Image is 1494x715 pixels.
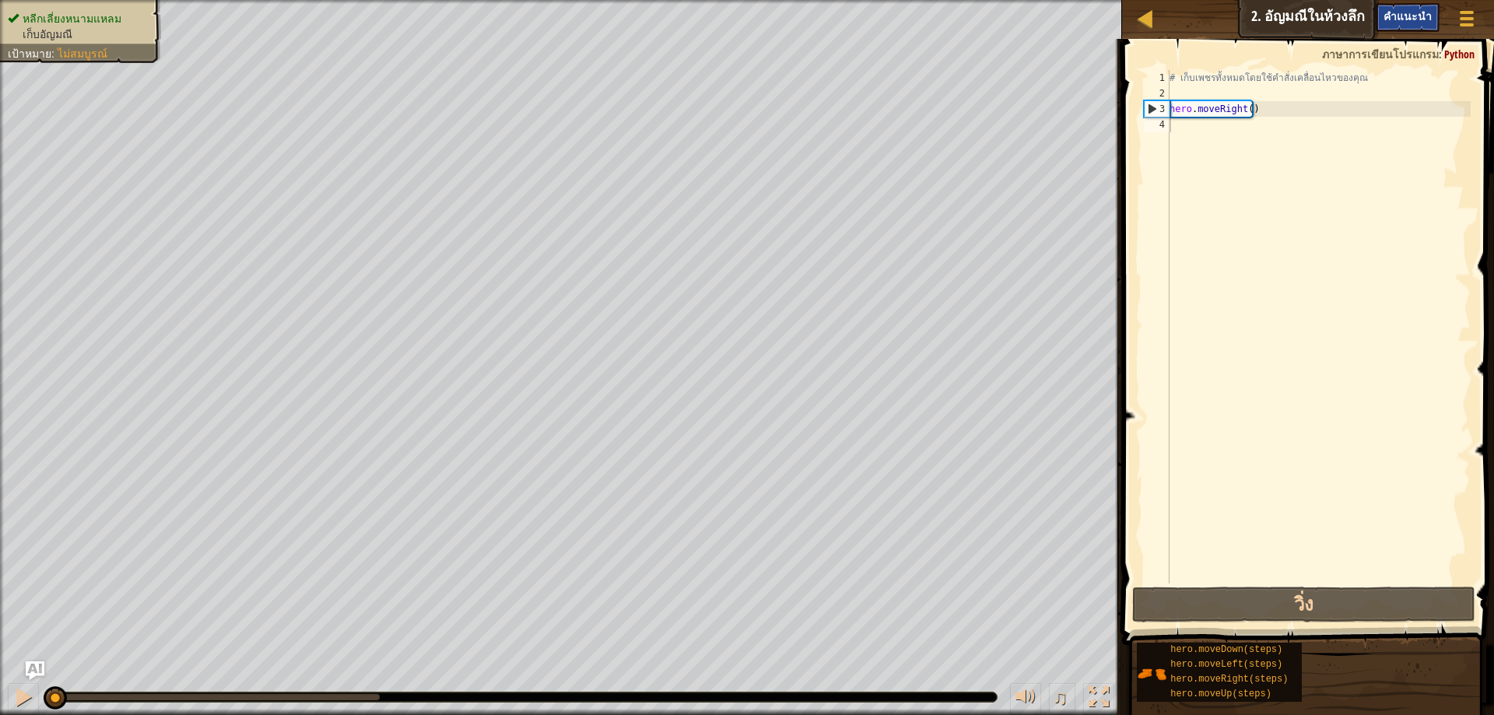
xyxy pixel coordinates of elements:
span: Ask AI [1341,9,1368,23]
button: Ask AI [1334,3,1376,32]
span: ภาษาการเขียนโปรแกรม [1322,47,1439,61]
span: hero.moveUp(steps) [1170,689,1271,699]
div: 1 [1144,70,1170,86]
span: Python [1444,47,1475,61]
span: : [1439,47,1444,61]
span: หลีกเลี่ยงหนามแหลม [23,12,121,25]
button: Ctrl + P: Pause [8,683,39,715]
span: คำแนะนำ [1384,9,1432,23]
button: Ask AI [26,661,44,680]
span: ♫ [1052,685,1068,709]
span: เป้าหมาย [8,47,51,60]
span: เก็บอัญมณี [23,28,72,40]
span: hero.moveRight(steps) [1170,674,1288,685]
li: เก็บอัญมณี [8,26,149,42]
div: 4 [1144,117,1170,132]
li: หลีกเลี่ยงหนามแหลม [8,11,149,26]
span: ไม่สมบูรณ์ [58,47,107,60]
button: ปรับระดับเสียง [1010,683,1041,715]
img: portrait.png [1137,659,1166,689]
span: hero.moveLeft(steps) [1170,659,1282,670]
div: 3 [1145,101,1170,117]
span: hero.moveDown(steps) [1170,644,1282,655]
button: วิ่ง [1132,587,1475,622]
div: 2 [1144,86,1170,101]
button: ♫ [1049,683,1075,715]
button: แสดงเมนูเกมส์ [1447,3,1486,40]
span: : [51,47,58,60]
button: สลับเป็นเต็มจอ [1083,683,1114,715]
